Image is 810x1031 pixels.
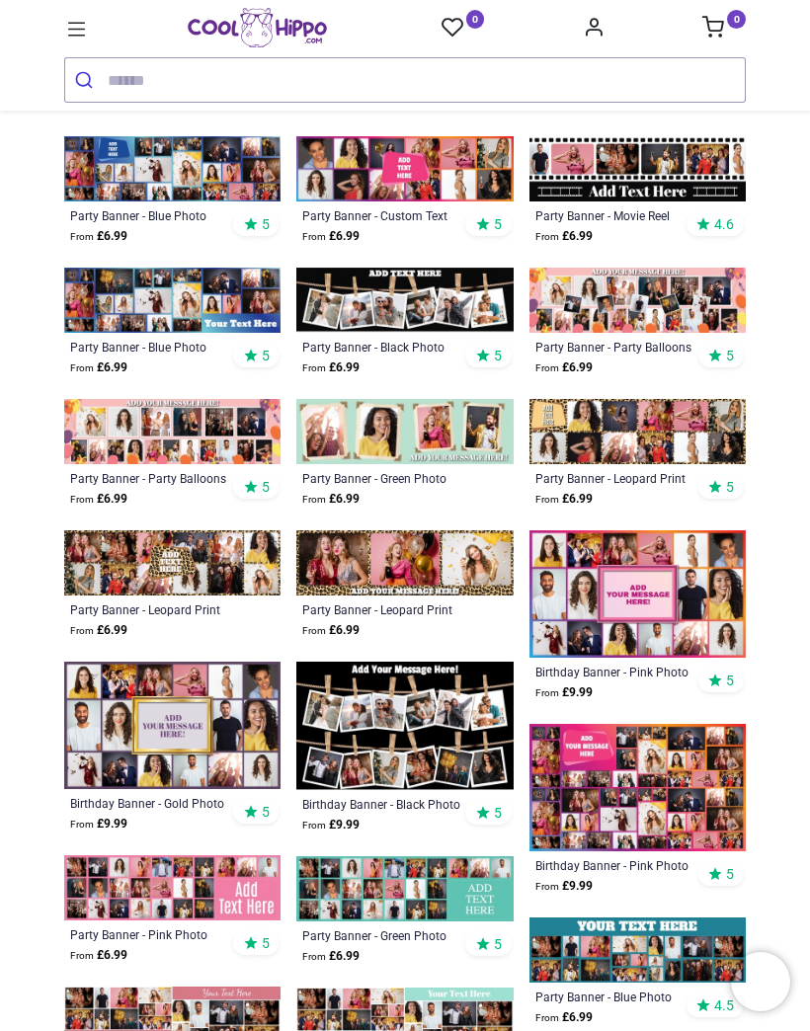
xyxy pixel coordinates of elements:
a: Party Banner - Leopard Print Photo Collage [70,601,234,617]
a: Party Banner - Green Photo Frame Collage [302,470,466,486]
strong: £ 6.99 [302,490,360,509]
span: 5 [726,478,734,496]
strong: £ 9.99 [535,683,593,702]
a: Party Banner - Blue Photo Collage [535,989,699,1004]
span: From [535,687,559,698]
a: 0 [442,16,485,40]
a: Birthday Banner - Gold Photo Collage [70,795,234,811]
strong: £ 6.99 [70,358,127,377]
span: 5 [494,935,502,953]
span: From [535,881,559,892]
a: Birthday Banner - Black Photo Collage [302,796,466,812]
a: Party Banner - Black Photo Collage [302,339,466,355]
a: 0 [702,22,746,38]
img: Personalised Party Banner - Green Photo Frame Collage - 4 Photo Upload [296,399,513,464]
span: 5 [262,215,270,233]
a: Birthday Banner - Pink Photo Collage [535,857,699,873]
span: 5 [494,215,502,233]
strong: £ 6.99 [70,621,127,640]
span: 5 [494,804,502,822]
strong: £ 9.99 [70,815,127,833]
a: Party Banner - Leopard Print Photo Collage [535,470,699,486]
span: From [302,625,326,636]
strong: £ 6.99 [302,227,360,246]
span: From [70,494,94,505]
img: Personalised Birthday Backdrop Banner - Pink Photo Collage - Add Text & 48 Photo Upload [529,724,746,851]
a: Party Banner - Custom Text Photo Collage [302,207,466,223]
iframe: Brevo live chat [731,952,790,1011]
img: Personalised Birthday Backdrop Banner - Black Photo Collage - 12 Photo Upload [296,662,513,789]
img: Cool Hippo [188,8,327,47]
img: Personalised Party Banner - Blue Photo Collage - 23 Photo upload [64,268,281,333]
a: Party Banner - Green Photo Collage [302,927,466,943]
span: From [302,494,326,505]
strong: £ 6.99 [302,947,360,966]
sup: 0 [727,10,746,29]
strong: £ 6.99 [70,946,127,965]
img: Personalised Party Banner - Movie Reel Collage - 6 Photo Upload [529,136,746,201]
span: From [535,1012,559,1023]
span: From [70,950,94,961]
strong: £ 9.99 [302,816,360,834]
span: 4.6 [714,215,734,233]
span: From [70,231,94,242]
a: Party Banner - Blue Photo Collage [70,207,234,223]
img: Personalised Party Banner - Black Photo Collage - 6 Photo Upload [296,268,513,333]
a: Party Banner - Party Balloons Photo Collage [535,339,699,355]
span: 5 [726,865,734,883]
img: Personalised Birthday Backdrop Banner - Gold Photo Collage - 16 Photo Upload [64,662,281,789]
span: 5 [262,934,270,952]
a: Logo of Cool Hippo [188,8,327,47]
a: Party Banner - Party Balloons Photo Collage [70,470,234,486]
button: Submit [65,58,108,102]
sup: 0 [466,10,485,29]
span: From [302,951,326,962]
span: From [535,231,559,242]
strong: £ 6.99 [535,358,593,377]
span: From [302,820,326,831]
img: Personalised Party Banner - Custom Text Photo Collage - 12 Photo Upload [296,136,513,201]
a: Party Banner - Pink Photo Collage [70,926,234,942]
img: Personalised Party Banner - Leopard Print Photo Collage - 3 Photo Upload [296,530,513,595]
span: From [535,494,559,505]
img: Personalised Party Banner - Leopard Print Photo Collage - 11 Photo Upload [529,399,746,464]
div: Party Banner - Leopard Print Photo Collage [302,601,466,617]
span: 5 [262,803,270,821]
a: Account Info [583,22,605,38]
strong: £ 6.99 [302,358,360,377]
img: Personalised Party Banner - Leopard Print Photo Collage - Custom Text & 12 Photo Upload [64,530,281,595]
img: Personalised Party Banner - Pink Photo Collage - Custom Text & 24 Photo Upload [64,855,281,920]
span: From [302,362,326,373]
span: From [70,362,94,373]
span: 5 [726,672,734,689]
a: Party Banner - Blue Photo Collage [70,339,234,355]
strong: £ 6.99 [70,227,127,246]
span: 5 [262,347,270,364]
span: 5 [494,347,502,364]
img: Personalised Party Banner - Party Balloons Photo Collage - 22 Photo Upload [529,268,746,333]
img: Personalised Party Banner - Green Photo Collage - Custom Text & 24 Photo Upload [296,856,513,921]
strong: £ 9.99 [535,877,593,896]
span: 5 [726,347,734,364]
span: From [70,819,94,830]
a: Birthday Banner - Pink Photo Collage [535,664,699,679]
strong: £ 6.99 [70,490,127,509]
span: From [302,231,326,242]
a: Party Banner - Movie Reel Collage [535,207,699,223]
strong: £ 6.99 [302,621,360,640]
img: Personalised Party Banner - Blue Photo Collage - Custom Text & 25 Photo upload [64,136,281,201]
